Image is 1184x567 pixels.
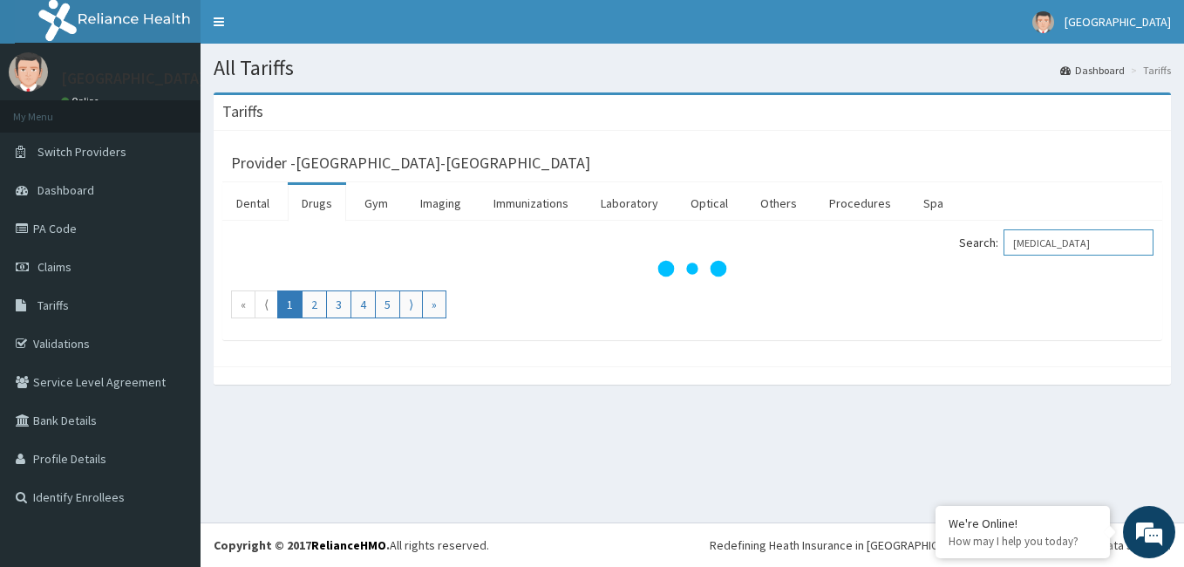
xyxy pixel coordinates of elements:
svg: audio-loading [657,234,727,304]
a: Imaging [406,185,475,222]
a: Optical [677,185,742,222]
div: We're Online! [949,516,1097,531]
a: Go to last page [422,290,446,318]
a: Go to first page [231,290,255,318]
a: Go to page number 4 [350,290,376,318]
a: Drugs [288,185,346,222]
h3: Provider - [GEOGRAPHIC_DATA]-[GEOGRAPHIC_DATA] [231,155,590,171]
img: User Image [9,52,48,92]
img: User Image [1032,11,1054,33]
p: [GEOGRAPHIC_DATA] [61,71,205,86]
span: Dashboard [37,182,94,198]
input: Search: [1004,229,1153,256]
a: Go to page number 5 [375,290,400,318]
a: RelianceHMO [311,537,386,553]
a: Go to page number 3 [326,290,351,318]
a: Go to page number 2 [302,290,327,318]
a: Gym [350,185,402,222]
h3: Tariffs [222,104,263,120]
div: Redefining Heath Insurance in [GEOGRAPHIC_DATA] using Telemedicine and Data Science! [710,536,1171,554]
a: Online [61,95,103,107]
a: Go to previous page [255,290,278,318]
footer: All rights reserved. [201,523,1184,567]
strong: Copyright © 2017 . [214,537,390,553]
a: Immunizations [480,185,582,222]
span: Tariffs [37,297,69,313]
p: How may I help you today? [949,534,1097,549]
a: Go to page number 1 [277,290,303,318]
a: Dental [222,185,283,222]
li: Tariffs [1126,63,1171,78]
a: Procedures [815,185,905,222]
label: Search: [959,229,1153,256]
a: Go to next page [399,290,423,318]
h1: All Tariffs [214,57,1171,79]
a: Others [746,185,811,222]
span: Claims [37,259,71,275]
a: Spa [909,185,957,222]
span: [GEOGRAPHIC_DATA] [1065,14,1171,30]
span: Switch Providers [37,144,126,160]
a: Laboratory [587,185,672,222]
a: Dashboard [1060,63,1125,78]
